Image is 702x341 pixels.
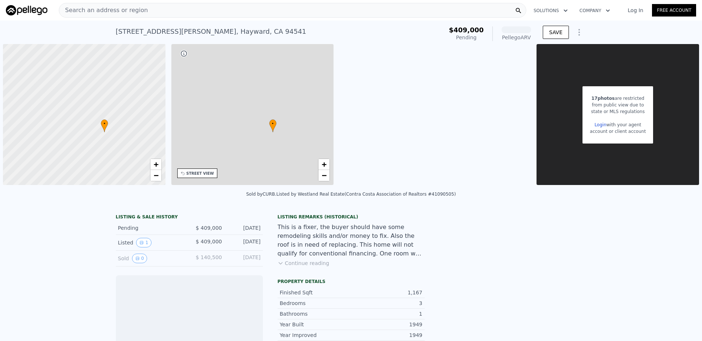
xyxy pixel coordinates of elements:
[574,4,616,17] button: Company
[196,254,222,260] span: $ 140,500
[116,26,306,37] div: [STREET_ADDRESS][PERSON_NAME] , Hayward , CA 94541
[318,159,329,170] a: Zoom in
[280,331,351,339] div: Year Improved
[246,192,276,197] div: Sold by CURB .
[280,300,351,307] div: Bedrooms
[278,223,425,258] div: This is a fixer, the buyer should have some remodeling skills and/or money to fix. Also the roof ...
[590,102,646,108] div: from public view due to
[276,192,456,197] div: Listed by Westland Real Estate (Contra Costa Association of Realtors #41090505)
[118,238,183,247] div: Listed
[118,254,183,263] div: Sold
[449,34,484,41] div: Pending
[528,4,574,17] button: Solutions
[228,238,261,247] div: [DATE]
[278,214,425,220] div: Listing Remarks (Historical)
[652,4,696,17] a: Free Account
[153,160,158,169] span: +
[351,300,423,307] div: 3
[351,310,423,318] div: 1
[351,321,423,328] div: 1949
[351,289,423,296] div: 1,167
[318,170,329,181] a: Zoom out
[228,254,261,263] div: [DATE]
[322,171,327,180] span: −
[278,279,425,284] div: Property details
[280,289,351,296] div: Finished Sqft
[186,171,214,176] div: STREET VIEW
[591,96,614,101] span: 17 photos
[132,254,147,263] button: View historical data
[136,238,152,247] button: View historical data
[590,108,646,115] div: state or MLS regulations
[619,7,652,14] a: Log In
[278,260,329,267] button: Continue reading
[269,119,277,132] div: •
[502,34,531,41] div: Pellego ARV
[595,122,606,127] a: Login
[196,239,222,244] span: $ 409,000
[590,128,646,135] div: account or client account
[150,170,161,181] a: Zoom out
[269,120,277,127] span: •
[572,25,587,40] button: Show Options
[351,331,423,339] div: 1949
[118,224,183,232] div: Pending
[153,171,158,180] span: −
[228,224,261,232] div: [DATE]
[280,310,351,318] div: Bathrooms
[101,119,108,132] div: •
[116,214,263,221] div: LISTING & SALE HISTORY
[322,160,327,169] span: +
[449,26,484,34] span: $409,000
[196,225,222,231] span: $ 409,000
[543,26,569,39] button: SAVE
[6,5,47,15] img: Pellego
[590,95,646,102] div: are restricted
[606,122,641,127] span: with your agent
[59,6,148,15] span: Search an address or region
[101,120,108,127] span: •
[280,321,351,328] div: Year Built
[150,159,161,170] a: Zoom in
